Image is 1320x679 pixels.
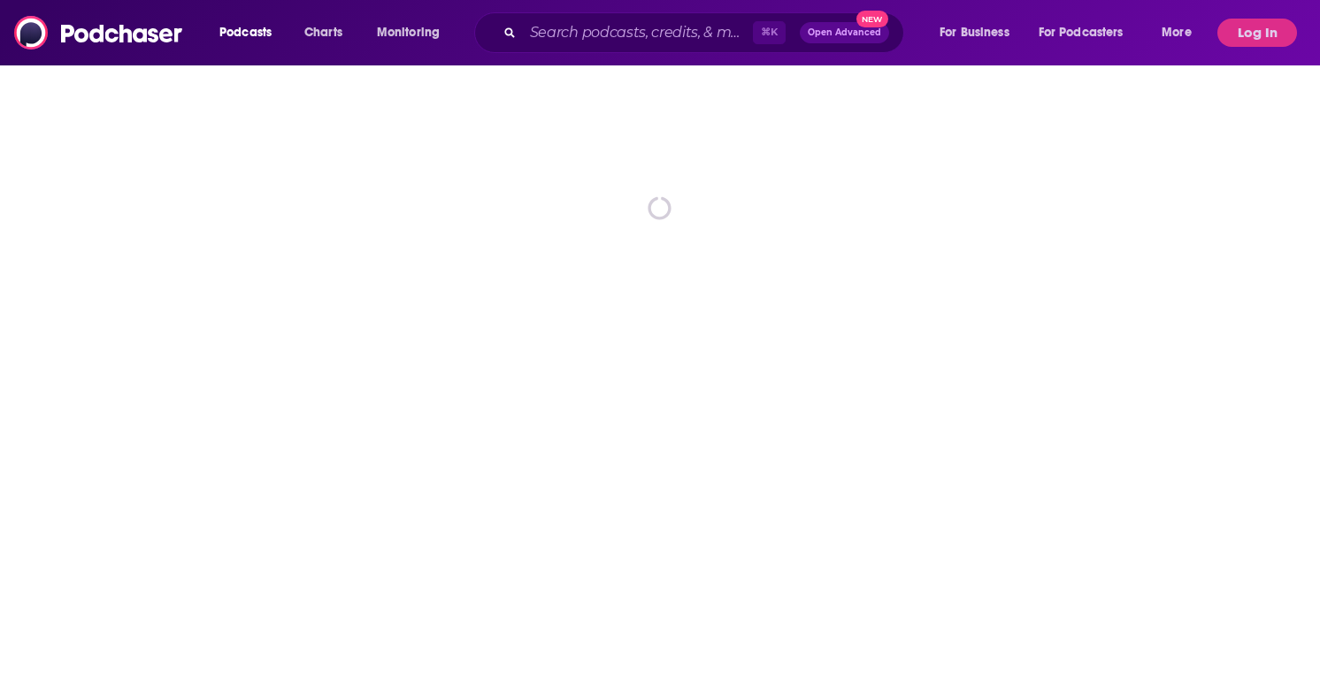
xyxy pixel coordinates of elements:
button: open menu [1027,19,1149,47]
button: open menu [365,19,463,47]
a: Charts [293,19,353,47]
img: Podchaser - Follow, Share and Rate Podcasts [14,16,184,50]
span: For Podcasters [1039,20,1124,45]
span: ⌘ K [753,21,786,44]
span: More [1162,20,1192,45]
button: open menu [927,19,1032,47]
span: Charts [304,20,342,45]
span: Monitoring [377,20,440,45]
span: For Business [940,20,1009,45]
span: Open Advanced [808,28,881,37]
div: Search podcasts, credits, & more... [491,12,921,53]
button: Log In [1217,19,1297,47]
span: Podcasts [219,20,272,45]
button: Open AdvancedNew [800,22,889,43]
input: Search podcasts, credits, & more... [523,19,753,47]
button: open menu [1149,19,1214,47]
span: New [856,11,888,27]
button: open menu [207,19,295,47]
